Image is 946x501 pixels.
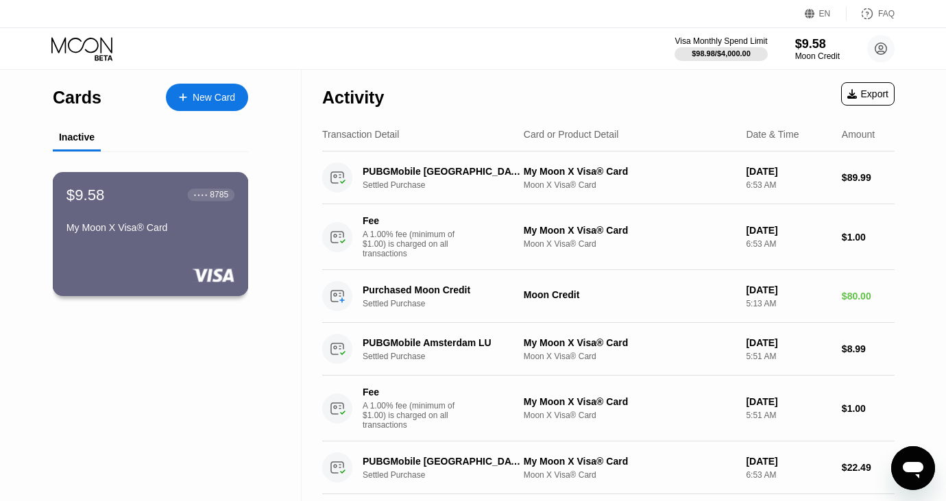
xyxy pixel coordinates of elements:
div: $8.99 [842,343,895,354]
div: Export [847,88,888,99]
div: Purchased Moon Credit [363,284,522,295]
div: My Moon X Visa® Card [524,166,736,177]
div: My Moon X Visa® Card [524,225,736,236]
div: $9.58Moon Credit [795,37,840,61]
div: PUBGMobile [GEOGRAPHIC_DATA] [363,166,522,177]
div: FAQ [878,9,895,19]
div: Fee [363,387,459,398]
div: Moon Credit [524,289,736,300]
div: Card or Product Detail [524,129,619,140]
div: PUBGMobile Amsterdam LUSettled PurchaseMy Moon X Visa® CardMoon X Visa® Card[DATE]5:51 AM$8.99 [322,323,895,376]
div: A 1.00% fee (minimum of $1.00) is charged on all transactions [363,401,465,430]
div: ● ● ● ● [194,193,208,197]
div: Moon X Visa® Card [524,180,736,190]
div: $98.98 / $4,000.00 [692,49,751,58]
div: EN [819,9,831,19]
div: Moon X Visa® Card [524,239,736,249]
div: [DATE] [746,396,830,407]
div: Fee [363,215,459,226]
div: 6:53 AM [746,470,830,480]
div: Settled Purchase [363,299,534,308]
div: My Moon X Visa® Card [524,396,736,407]
div: Moon Credit [795,51,840,61]
div: $1.00 [842,403,895,414]
div: Settled Purchase [363,352,534,361]
div: Moon X Visa® Card [524,470,736,480]
div: [DATE] [746,166,830,177]
div: Settled Purchase [363,180,534,190]
div: My Moon X Visa® Card [66,222,234,233]
div: FeeA 1.00% fee (minimum of $1.00) is charged on all transactionsMy Moon X Visa® CardMoon X Visa® ... [322,376,895,441]
div: [DATE] [746,225,830,236]
div: $9.58 [795,37,840,51]
div: 5:51 AM [746,352,830,361]
div: 5:51 AM [746,411,830,420]
div: [DATE] [746,284,830,295]
div: Cards [53,88,101,108]
div: PUBGMobile [GEOGRAPHIC_DATA] [363,456,522,467]
div: Amount [842,129,875,140]
div: 6:53 AM [746,239,830,249]
div: [DATE] [746,337,830,348]
div: A 1.00% fee (minimum of $1.00) is charged on all transactions [363,230,465,258]
div: PUBGMobile [GEOGRAPHIC_DATA]Settled PurchaseMy Moon X Visa® CardMoon X Visa® Card[DATE]6:53 AM$22.49 [322,441,895,494]
div: Purchased Moon CreditSettled PurchaseMoon Credit[DATE]5:13 AM$80.00 [322,270,895,323]
div: Inactive [59,132,95,143]
div: $1.00 [842,232,895,243]
div: PUBGMobile [GEOGRAPHIC_DATA]Settled PurchaseMy Moon X Visa® CardMoon X Visa® Card[DATE]6:53 AM$89.99 [322,151,895,204]
div: 8785 [210,190,228,199]
div: 5:13 AM [746,299,830,308]
div: Visa Monthly Spend Limit$98.98/$4,000.00 [675,36,767,61]
div: Export [841,82,895,106]
div: New Card [193,92,235,103]
div: My Moon X Visa® Card [524,337,736,348]
div: Settled Purchase [363,470,534,480]
div: FAQ [847,7,895,21]
div: Transaction Detail [322,129,399,140]
div: $9.58● ● ● ●8785My Moon X Visa® Card [53,173,247,295]
div: Activity [322,88,384,108]
div: My Moon X Visa® Card [524,456,736,467]
div: 6:53 AM [746,180,830,190]
div: Date & Time [746,129,799,140]
div: PUBGMobile Amsterdam LU [363,337,522,348]
iframe: Pulsante per aprire la finestra di messaggistica [891,446,935,490]
div: $80.00 [842,291,895,302]
div: $89.99 [842,172,895,183]
div: New Card [166,84,248,111]
div: [DATE] [746,456,830,467]
div: FeeA 1.00% fee (minimum of $1.00) is charged on all transactionsMy Moon X Visa® CardMoon X Visa® ... [322,204,895,270]
div: $22.49 [842,462,895,473]
div: EN [805,7,847,21]
div: Moon X Visa® Card [524,352,736,361]
div: Moon X Visa® Card [524,411,736,420]
div: $9.58 [66,186,105,204]
div: Visa Monthly Spend Limit [675,36,767,46]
